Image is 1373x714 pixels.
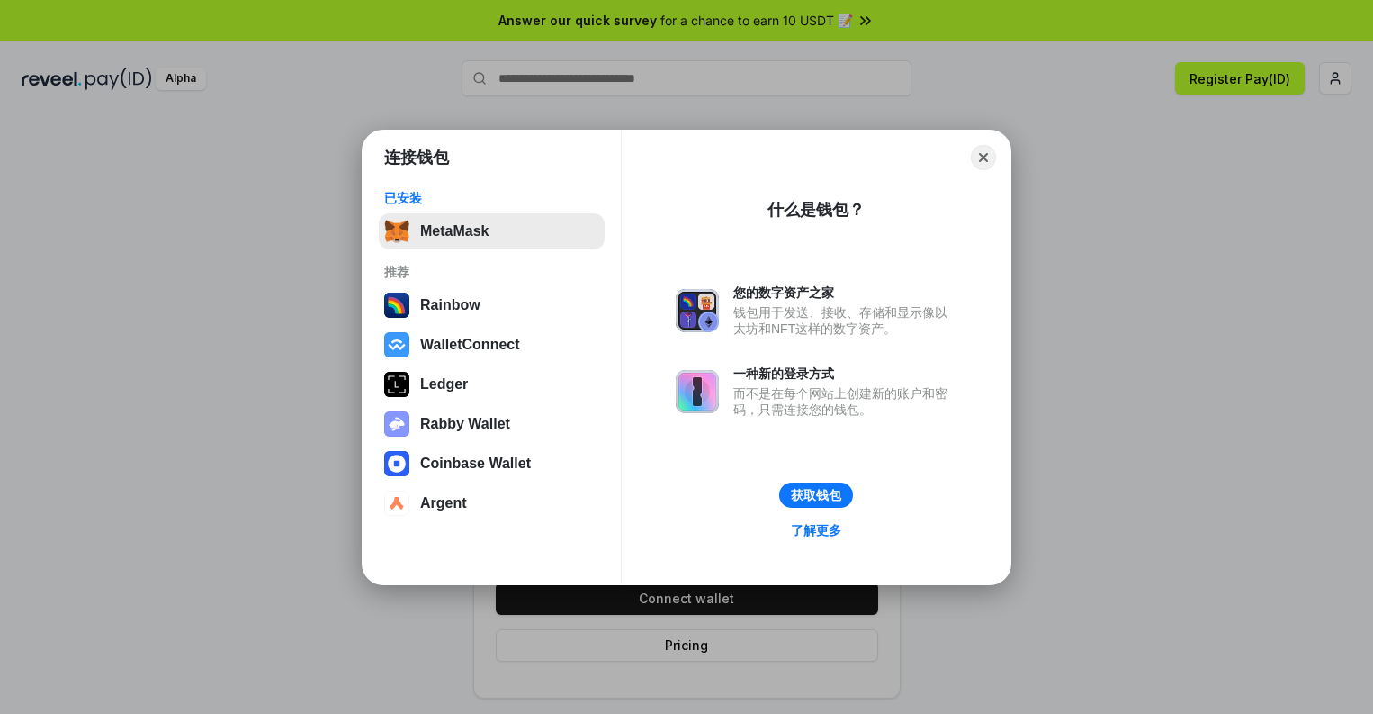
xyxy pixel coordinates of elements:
div: 钱包用于发送、接收、存储和显示像以太坊和NFT这样的数字资产。 [733,304,956,337]
a: 了解更多 [780,519,852,542]
div: 已安装 [384,190,599,206]
button: MetaMask [379,213,605,249]
div: 推荐 [384,264,599,280]
button: 获取钱包 [779,483,853,508]
div: WalletConnect [420,337,520,353]
img: svg+xml,%3Csvg%20width%3D%2228%22%20height%3D%2228%22%20viewBox%3D%220%200%2028%2028%22%20fill%3D... [384,332,409,357]
button: Argent [379,485,605,521]
div: 而不是在每个网站上创建新的账户和密码，只需连接您的钱包。 [733,385,956,418]
img: svg+xml,%3Csvg%20fill%3D%22none%22%20height%3D%2233%22%20viewBox%3D%220%200%2035%2033%22%20width%... [384,219,409,244]
img: svg+xml,%3Csvg%20xmlns%3D%22http%3A%2F%2Fwww.w3.org%2F2000%2Fsvg%22%20width%3D%2228%22%20height%3... [384,372,409,397]
div: Ledger [420,376,468,393]
img: svg+xml,%3Csvg%20width%3D%2228%22%20height%3D%2228%22%20viewBox%3D%220%200%2028%2028%22%20fill%3D... [384,491,409,516]
div: Rainbow [420,297,480,313]
img: svg+xml,%3Csvg%20xmlns%3D%22http%3A%2F%2Fwww.w3.org%2F2000%2Fsvg%22%20fill%3D%22none%22%20viewBox... [384,411,409,437]
img: svg+xml,%3Csvg%20width%3D%22120%22%20height%3D%22120%22%20viewBox%3D%220%200%20120%20120%22%20fil... [384,293,409,318]
div: Rabby Wallet [420,416,510,432]
div: 一种新的登录方式 [733,366,956,382]
img: svg+xml,%3Csvg%20width%3D%2228%22%20height%3D%2228%22%20viewBox%3D%220%200%2028%2028%22%20fill%3D... [384,451,409,476]
button: WalletConnect [379,327,605,363]
h1: 连接钱包 [384,147,449,168]
button: Rainbow [379,287,605,323]
div: MetaMask [420,223,489,240]
div: 什么是钱包？ [767,199,865,221]
img: svg+xml,%3Csvg%20xmlns%3D%22http%3A%2F%2Fwww.w3.org%2F2000%2Fsvg%22%20fill%3D%22none%22%20viewBox... [676,370,719,413]
div: Coinbase Wallet [420,456,531,472]
button: Rabby Wallet [379,406,605,442]
button: Close [971,145,996,170]
button: Ledger [379,366,605,402]
div: Argent [420,495,467,511]
div: 获取钱包 [791,487,841,503]
img: svg+xml,%3Csvg%20xmlns%3D%22http%3A%2F%2Fwww.w3.org%2F2000%2Fsvg%22%20fill%3D%22none%22%20viewBox... [676,289,719,332]
div: 您的数字资产之家 [733,285,956,301]
div: 了解更多 [791,522,841,538]
button: Coinbase Wallet [379,446,605,482]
